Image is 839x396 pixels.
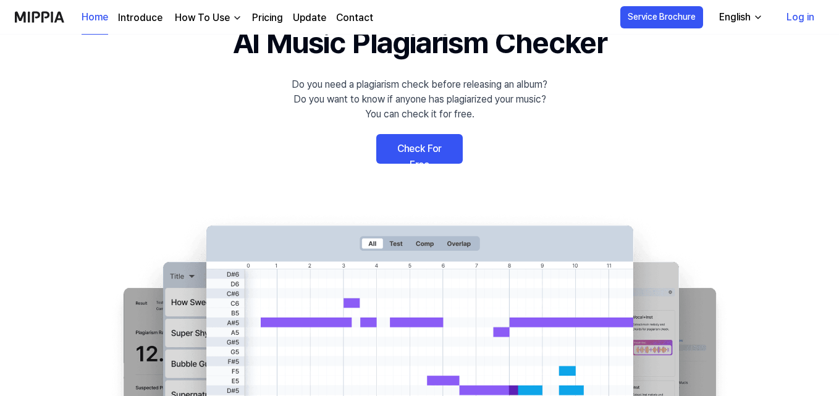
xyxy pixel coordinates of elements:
[717,10,753,25] div: English
[172,11,232,25] div: How To Use
[82,1,108,35] a: Home
[293,11,326,25] a: Update
[232,13,242,23] img: down
[233,20,607,65] h1: AI Music Plagiarism Checker
[620,6,703,28] button: Service Brochure
[292,77,547,122] div: Do you need a plagiarism check before releasing an album? Do you want to know if anyone has plagi...
[118,11,162,25] a: Introduce
[709,5,770,30] button: English
[376,134,463,164] a: Check For Free
[336,11,373,25] a: Contact
[172,11,242,25] button: How To Use
[252,11,283,25] a: Pricing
